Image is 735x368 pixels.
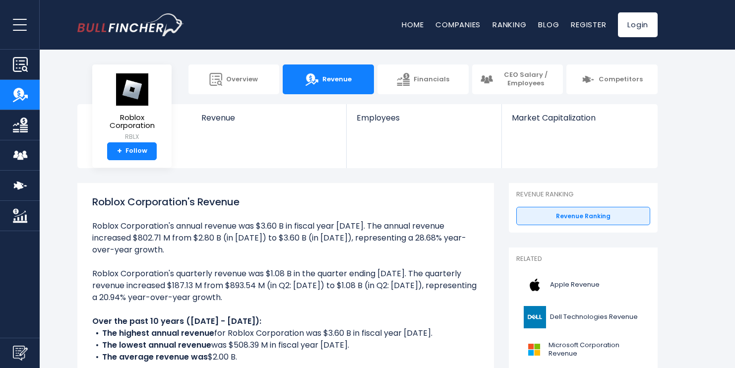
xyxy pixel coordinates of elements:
a: Ranking [492,19,526,30]
a: Competitors [566,64,658,94]
span: Competitors [599,75,643,84]
small: RBLX [100,132,164,141]
a: Register [571,19,606,30]
img: DELL logo [522,306,547,328]
a: Roblox Corporation RBLX [100,72,164,142]
a: Revenue [283,64,374,94]
span: Revenue [201,113,337,123]
li: Roblox Corporation's annual revenue was $3.60 B in fiscal year [DATE]. The annual revenue increas... [92,220,479,256]
a: Revenue Ranking [516,207,650,226]
b: Over the past 10 years ([DATE] - [DATE]): [92,315,261,327]
p: Related [516,255,650,263]
span: Employees [357,113,491,123]
img: bullfincher logo [77,13,184,36]
a: Financials [377,64,469,94]
span: Revenue [322,75,352,84]
strong: + [117,147,122,156]
img: AAPL logo [522,274,547,296]
a: Home [402,19,424,30]
a: Microsoft Corporation Revenue [516,336,650,363]
img: MSFT logo [522,338,546,361]
span: Overview [226,75,258,84]
span: Financials [414,75,449,84]
a: Dell Technologies Revenue [516,304,650,331]
a: Apple Revenue [516,271,650,299]
li: Roblox Corporation's quarterly revenue was $1.08 B in the quarter ending [DATE]. The quarterly re... [92,268,479,304]
a: Go to homepage [77,13,184,36]
span: CEO Salary / Employees [497,71,555,88]
b: The highest annual revenue [102,327,214,339]
li: was $508.39 M in fiscal year [DATE]. [92,339,479,351]
a: Login [618,12,658,37]
a: Revenue [191,104,347,139]
span: Market Capitalization [512,113,647,123]
a: Overview [188,64,280,94]
a: Employees [347,104,501,139]
a: Companies [435,19,481,30]
b: The average revenue was [102,351,208,363]
li: for Roblox Corporation was $3.60 B in fiscal year [DATE]. [92,327,479,339]
a: +Follow [107,142,157,160]
a: Market Capitalization [502,104,657,139]
span: Roblox Corporation [100,114,164,130]
a: CEO Salary / Employees [472,64,563,94]
li: $2.00 B. [92,351,479,363]
a: Blog [538,19,559,30]
b: The lowest annual revenue [102,339,211,351]
h1: Roblox Corporation's Revenue [92,194,479,209]
p: Revenue Ranking [516,190,650,199]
